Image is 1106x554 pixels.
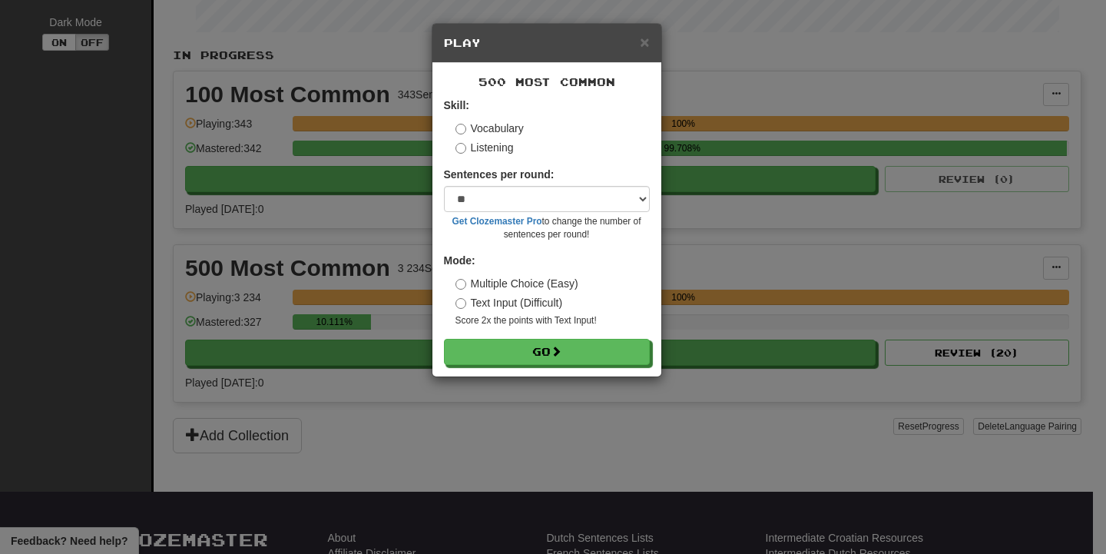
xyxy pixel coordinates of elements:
[455,276,578,291] label: Multiple Choice (Easy)
[455,143,466,154] input: Listening
[455,298,466,309] input: Text Input (Difficult)
[444,215,650,241] small: to change the number of sentences per round!
[444,339,650,365] button: Go
[640,33,649,51] span: ×
[455,295,563,310] label: Text Input (Difficult)
[478,75,615,88] span: 500 Most Common
[455,279,466,290] input: Multiple Choice (Easy)
[444,35,650,51] h5: Play
[444,99,469,111] strong: Skill:
[640,34,649,50] button: Close
[455,124,466,134] input: Vocabulary
[455,121,524,136] label: Vocabulary
[455,314,650,327] small: Score 2x the points with Text Input !
[444,167,555,182] label: Sentences per round:
[452,216,542,227] a: Get Clozemaster Pro
[444,254,475,267] strong: Mode:
[455,140,514,155] label: Listening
